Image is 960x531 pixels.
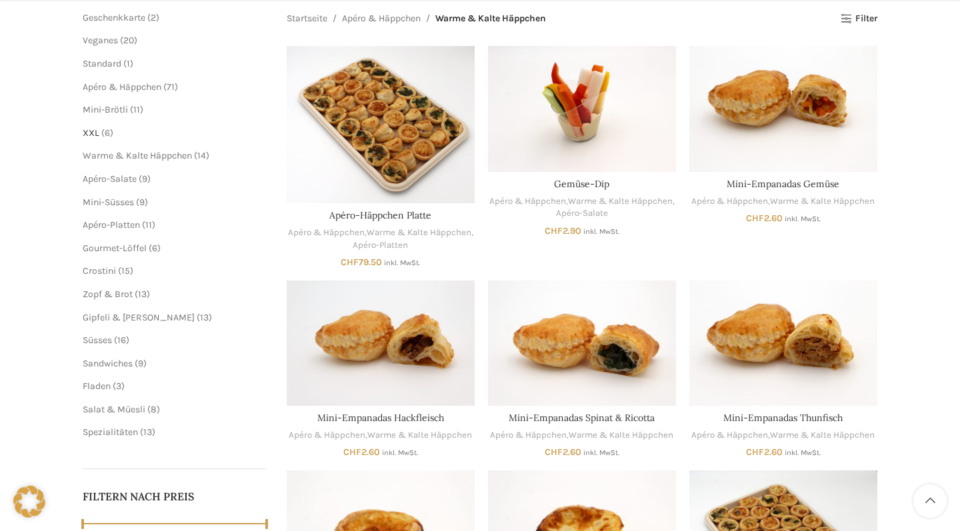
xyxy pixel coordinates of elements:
[367,429,472,442] a: Warme & Kalte Häppchen
[691,429,768,442] a: Apéro & Häppchen
[556,207,608,220] a: Apéro-Salate
[138,358,143,369] span: 9
[167,81,175,93] span: 71
[583,448,619,457] small: inkl. MwSt.
[142,173,147,185] span: 9
[83,265,116,276] a: Crostini
[123,35,134,46] span: 20
[723,412,843,424] a: Mini-Empanadas Thunfisch
[384,259,420,267] small: inkl. MwSt.
[509,412,655,424] a: Mini-Empanadas Spinat & Ricotta
[435,11,546,26] span: Warme & Kalte Häppchen
[83,380,111,392] a: Fladen
[83,312,195,323] a: Gipfeli & [PERSON_NAME]
[83,219,140,231] a: Apéro-Platten
[545,446,581,458] bdi: 2.60
[489,195,566,208] a: Apéro & Häppchen
[83,173,137,185] a: Apéro-Salate
[138,288,147,300] span: 13
[200,312,209,323] span: 13
[83,150,192,161] a: Warme & Kalte Häppchen
[143,426,152,438] span: 13
[197,150,206,161] span: 14
[746,446,764,458] span: CHF
[83,404,145,415] a: Salat & Müesli
[341,257,359,268] span: CHF
[133,104,140,115] span: 11
[545,225,563,237] span: CHF
[83,104,128,115] a: Mini-Brötli
[689,280,877,406] a: Mini-Empanadas Thunfisch
[83,358,133,369] a: Sandwiches
[83,35,118,46] a: Veganes
[569,429,673,442] a: Warme & Kalte Häppchen
[488,280,676,406] a: Mini-Empanadas Spinat & Ricotta
[288,227,365,239] a: Apéro & Häppchen
[367,227,471,239] a: Warme & Kalte Häppchen
[317,412,444,424] a: Mini-Empanadas Hackfleisch
[287,46,475,203] a: Apéro-Häppchen Platte
[490,429,567,442] a: Apéro & Häppchen
[689,429,877,442] div: ,
[488,195,676,220] div: , ,
[287,11,327,26] a: Startseite
[287,11,546,26] nav: Breadcrumb
[727,178,839,190] a: Mini-Empanadas Gemüse
[746,213,764,224] span: CHF
[139,197,145,208] span: 9
[83,288,133,300] a: Zopf & Brot
[116,380,121,392] span: 3
[83,12,145,23] a: Geschenkkarte
[127,58,130,69] span: 1
[287,280,475,406] a: Mini-Empanadas Hackfleisch
[343,446,361,458] span: CHF
[583,227,619,236] small: inkl. MwSt.
[83,81,161,93] a: Apéro & Häppchen
[691,195,768,208] a: Apéro & Häppchen
[353,239,408,252] a: Apéro-Platten
[770,429,875,442] a: Warme & Kalte Häppchen
[287,429,475,442] div: ,
[121,265,130,276] span: 15
[83,243,147,254] a: Gourmet-Löffel
[689,195,877,208] div: ,
[545,446,563,458] span: CHF
[83,58,121,69] a: Standard
[83,426,138,438] a: Spezialitäten
[83,334,112,346] a: Süsses
[105,127,110,139] span: 6
[785,448,821,457] small: inkl. MwSt.
[785,215,821,223] small: inkl. MwSt.
[151,404,157,415] span: 8
[689,46,877,171] a: Mini-Empanadas Gemüse
[83,127,99,139] a: XXL
[554,178,609,190] a: Gemüse-Dip
[841,13,877,25] a: Filter
[568,195,673,208] a: Warme & Kalte Häppchen
[770,195,875,208] a: Warme & Kalte Häppchen
[746,213,783,224] bdi: 2.60
[382,448,418,457] small: inkl. MwSt.
[488,46,676,171] a: Gemüse-Dip
[488,429,676,442] div: ,
[83,197,134,208] a: Mini-Süsses
[83,489,267,504] h5: Filtern nach Preis
[289,429,365,442] a: Apéro & Häppchen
